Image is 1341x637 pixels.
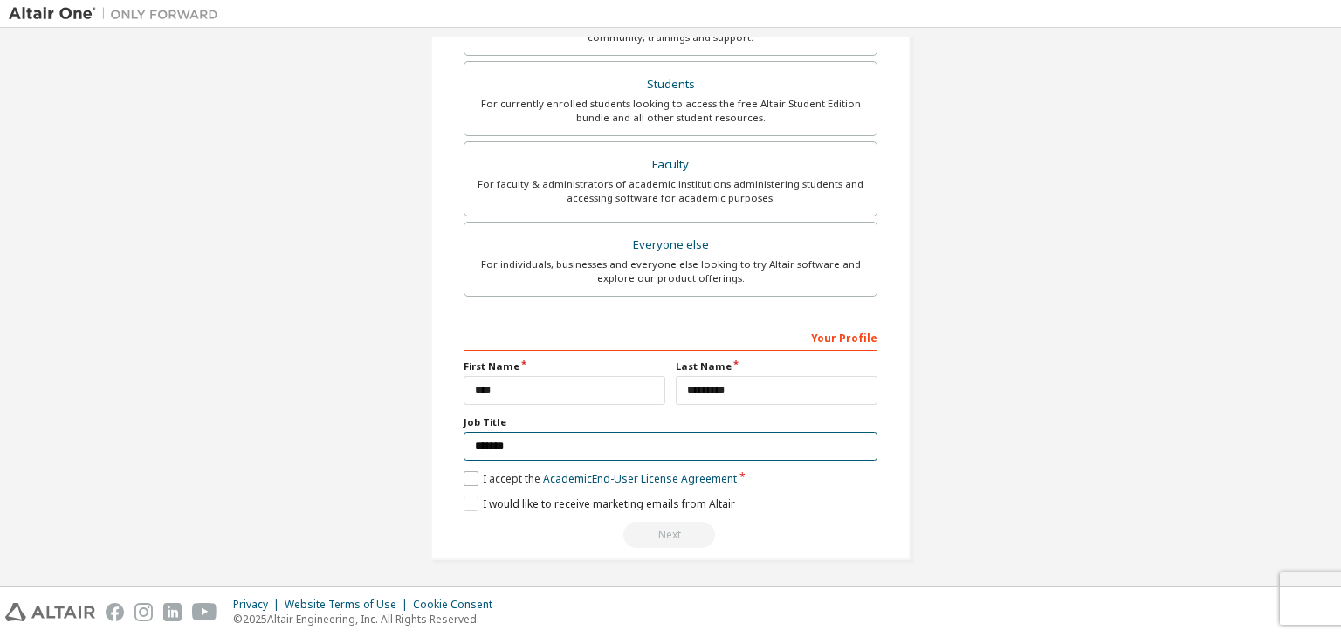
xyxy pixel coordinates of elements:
[464,360,665,373] label: First Name
[464,415,877,429] label: Job Title
[9,5,227,23] img: Altair One
[464,323,877,351] div: Your Profile
[233,612,503,627] p: © 2025 Altair Engineering, Inc. All Rights Reserved.
[285,598,413,612] div: Website Terms of Use
[413,598,503,612] div: Cookie Consent
[475,177,866,205] div: For faculty & administrators of academic institutions administering students and accessing softwa...
[233,598,285,612] div: Privacy
[676,360,877,373] label: Last Name
[475,97,866,125] div: For currently enrolled students looking to access the free Altair Student Edition bundle and all ...
[475,233,866,257] div: Everyone else
[464,522,877,548] div: Read and acccept EULA to continue
[464,497,735,511] label: I would like to receive marketing emails from Altair
[192,603,217,621] img: youtube.svg
[134,603,153,621] img: instagram.svg
[543,471,737,486] a: Academic End-User License Agreement
[475,72,866,97] div: Students
[5,603,95,621] img: altair_logo.svg
[106,603,124,621] img: facebook.svg
[464,471,737,486] label: I accept the
[163,603,182,621] img: linkedin.svg
[475,153,866,177] div: Faculty
[475,257,866,285] div: For individuals, businesses and everyone else looking to try Altair software and explore our prod...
